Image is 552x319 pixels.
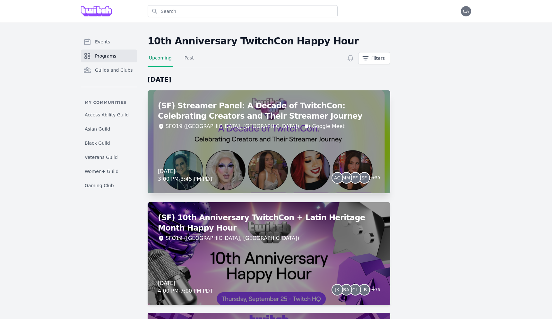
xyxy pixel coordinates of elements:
[312,123,344,130] a: Google Meet
[81,180,137,191] a: Gaming Club
[158,213,380,233] h2: (SF) 10th Anniversary TwitchCon + Latin Heritage Month Happy Hour
[81,123,137,135] a: Asian Guild
[166,234,299,242] div: SFO19 ([GEOGRAPHIC_DATA], [GEOGRAPHIC_DATA])
[81,137,137,149] a: Black Guild
[81,151,137,163] a: Veterans Guild
[85,126,110,132] span: Asian Guild
[368,174,380,183] span: + 50
[158,101,380,121] h2: (SF) Streamer Panel: A Decade of TwitchCon: Celebrating Creators and Their Streamer Journey
[81,35,137,191] nav: Sidebar
[85,182,114,189] span: Gaming Club
[148,35,390,47] h2: 10th Anniversary TwitchCon Happy Hour
[81,6,112,16] img: Grove
[342,176,350,180] span: MM
[361,176,367,180] span: SF
[81,166,137,177] a: Women+ Guild
[463,9,469,14] span: CA
[158,168,213,183] div: [DATE] 3:00 PM - 3:45 PM PDT
[81,64,137,77] a: Guilds and Clubs
[85,154,118,160] span: Veterans Guild
[148,90,390,193] a: (SF) Streamer Panel: A Decade of TwitchCon: Celebrating Creators and Their Streamer JourneySFO19 ...
[148,75,390,84] h2: [DATE]
[361,287,367,292] span: LB
[166,123,299,130] div: SFO19 ([GEOGRAPHIC_DATA], [GEOGRAPHIC_DATA])
[81,100,137,105] p: My communities
[343,287,349,292] span: BA
[95,53,116,59] span: Programs
[335,287,339,292] span: JK
[95,39,110,45] span: Events
[368,286,380,295] span: + 76
[334,176,340,180] span: AC
[81,35,137,48] a: Events
[148,5,338,17] input: Search
[148,202,390,305] a: (SF) 10th Anniversary TwitchCon + Latin Heritage Month Happy HourSFO19 ([GEOGRAPHIC_DATA], [GEOGR...
[85,140,110,146] span: Black Guild
[352,287,358,292] span: CL
[95,67,133,73] span: Guilds and Clubs
[461,6,471,16] button: CA
[358,52,390,64] button: Filters
[158,279,213,295] div: [DATE] 4:00 PM - 7:00 PM PDT
[81,50,137,62] a: Programs
[345,53,356,63] button: Subscribe
[353,176,358,180] span: FF
[85,168,118,175] span: Women+ Guild
[81,109,137,121] a: Access Ability Guild
[183,55,195,67] a: Past
[85,112,129,118] span: Access Ability Guild
[148,55,173,67] a: Upcoming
